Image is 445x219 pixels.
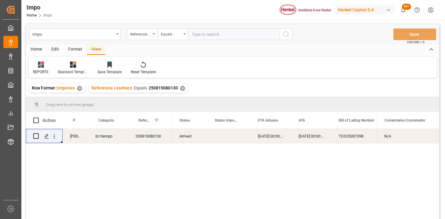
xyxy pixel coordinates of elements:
[402,4,411,10] span: 99+
[258,118,278,123] span: ETA Aduana
[87,44,105,55] div: View
[280,5,331,15] img: Henkel%20logo.jpg_1689854090.jpg
[251,129,291,143] div: [DATE] 00:00:00
[127,28,157,40] button: open menu
[26,44,47,55] div: Home
[47,44,64,55] div: Edit
[27,13,37,17] a: Home
[63,129,88,143] div: [PERSON_NAME]
[32,30,114,38] div: Impo
[42,118,56,123] div: Action
[396,3,410,17] button: show 101 new notifications
[280,28,292,40] button: search button
[335,4,396,16] button: Henkel Capital S.A
[410,3,424,17] button: Help Center
[91,85,132,90] span: Referencia Leschaco
[138,118,151,123] span: Referencia Leschaco
[335,6,394,14] div: Henkel Capital S.A
[157,28,188,40] button: open menu
[88,129,128,143] div: En tiempo
[131,69,156,75] div: Reset Template
[180,86,185,91] div: ✕
[97,69,122,75] div: Save Template
[299,118,305,123] span: ATA
[29,28,121,40] button: open menu
[26,129,172,143] div: Press SPACE to select this row.
[393,28,436,40] button: Save
[58,69,88,75] div: Standard Templates
[172,129,207,143] div: Arrived
[77,86,82,91] div: ✕
[33,69,49,75] div: REPORTE
[27,3,52,12] div: Impo
[188,28,280,40] input: Type to search
[407,40,425,44] span: Ctrl/CMD + S
[98,118,114,123] span: Categoría
[64,44,87,55] div: Format
[130,30,151,37] div: Referencia Leschaco
[46,102,94,107] span: Drag here to set row groups
[215,118,238,123] span: Status Importación
[331,129,392,143] div: TDS25007398
[149,85,178,90] span: 250815080130
[179,118,190,123] span: Status
[128,129,172,143] div: 250815080130
[291,129,331,143] div: [DATE] 00:00:00
[73,118,75,123] span: Persona responsable de seguimiento
[32,85,57,90] span: Row Format :
[384,118,425,123] span: Comentarios Contenedor
[57,85,75,90] span: Urgentes
[134,85,147,90] span: Equals
[339,118,374,123] span: Bill of Lading Number
[377,129,439,143] div: N/A
[377,129,439,143] div: Press SPACE to select this row.
[161,30,182,37] div: Equals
